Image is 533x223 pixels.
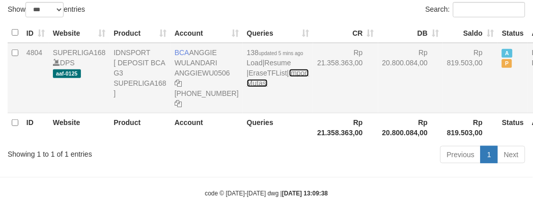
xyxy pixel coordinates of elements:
th: Rp 20.800.084,00 [378,113,443,142]
th: ID: activate to sort column ascending [22,23,49,43]
th: Website [49,113,110,142]
a: Next [497,146,525,163]
span: | | | [247,48,309,87]
th: Status [498,113,528,142]
th: Rp 819.503,00 [443,113,498,142]
td: ANGGIE WULANDARI [PHONE_NUMBER] [171,43,243,113]
div: Showing 1 to 1 of 1 entries [8,145,214,159]
a: SUPERLIGA168 [53,48,106,57]
a: Resume [265,59,291,67]
td: IDNSPORT [ DEPOSIT BCA G3 SUPERLIGA168 ] [109,43,171,113]
th: CR: activate to sort column ascending [313,23,378,43]
span: 138 [247,48,303,57]
input: Search: [453,2,525,17]
span: Active [502,49,512,58]
td: Rp 20.800.084,00 [378,43,443,113]
a: Load [247,59,263,67]
a: EraseTFList [249,69,287,77]
label: Search: [426,2,525,17]
td: Rp 819.503,00 [443,43,498,113]
th: Rp 21.358.363,00 [313,113,378,142]
a: Previous [440,146,481,163]
span: Paused [502,59,512,68]
th: Website: activate to sort column ascending [49,23,110,43]
th: ID [22,113,49,142]
a: 1 [481,146,498,163]
a: ANGGIEWU0506 [175,69,230,77]
a: Import Mutasi [247,69,309,87]
th: Product [109,113,171,142]
label: Show entries [8,2,85,17]
th: Saldo: activate to sort column ascending [443,23,498,43]
span: BCA [175,48,189,57]
th: Account: activate to sort column ascending [171,23,243,43]
td: Rp 21.358.363,00 [313,43,378,113]
small: code © [DATE]-[DATE] dwg | [205,190,328,197]
th: Product: activate to sort column ascending [109,23,171,43]
a: Copy ANGGIEWU0506 to clipboard [175,79,182,87]
th: Queries: activate to sort column ascending [243,23,313,43]
th: Account [171,113,243,142]
select: Showentries [25,2,64,17]
span: updated 5 mins ago [259,51,303,56]
a: Copy 4062213373 to clipboard [175,100,182,108]
td: 4804 [22,43,49,113]
td: DPS [49,43,110,113]
th: Status [498,23,528,43]
span: aaf-0125 [53,69,81,78]
strong: [DATE] 13:09:38 [282,190,328,197]
th: Queries [243,113,313,142]
th: DB: activate to sort column ascending [378,23,443,43]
